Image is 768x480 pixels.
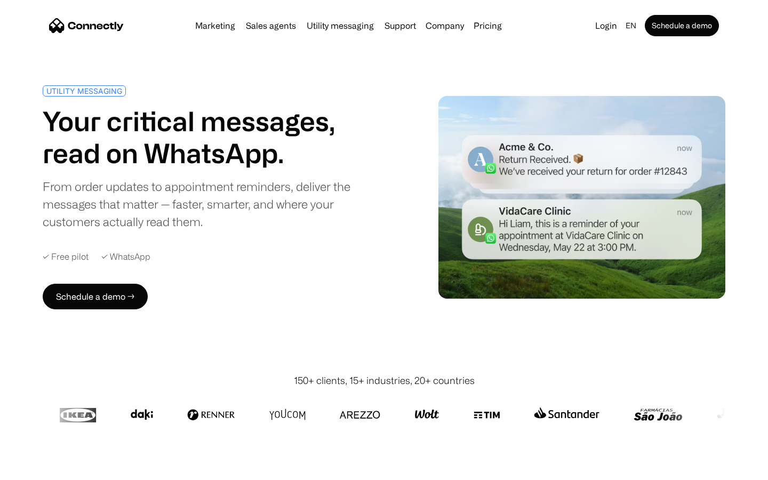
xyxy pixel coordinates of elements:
a: Pricing [469,21,506,30]
a: Support [380,21,420,30]
div: ✓ Free pilot [43,252,89,262]
ul: Language list [21,461,64,476]
h1: Your critical messages, read on WhatsApp. [43,105,380,169]
div: From order updates to appointment reminders, deliver the messages that matter — faster, smarter, ... [43,178,380,230]
a: Login [591,18,621,33]
div: 150+ clients, 15+ industries, 20+ countries [294,373,475,388]
aside: Language selected: English [11,460,64,476]
div: en [626,18,636,33]
a: Marketing [191,21,239,30]
div: Company [426,18,464,33]
a: Utility messaging [302,21,378,30]
a: Schedule a demo → [43,284,148,309]
div: ✓ WhatsApp [101,252,150,262]
a: Schedule a demo [645,15,719,36]
div: UTILITY MESSAGING [46,87,122,95]
a: Sales agents [242,21,300,30]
